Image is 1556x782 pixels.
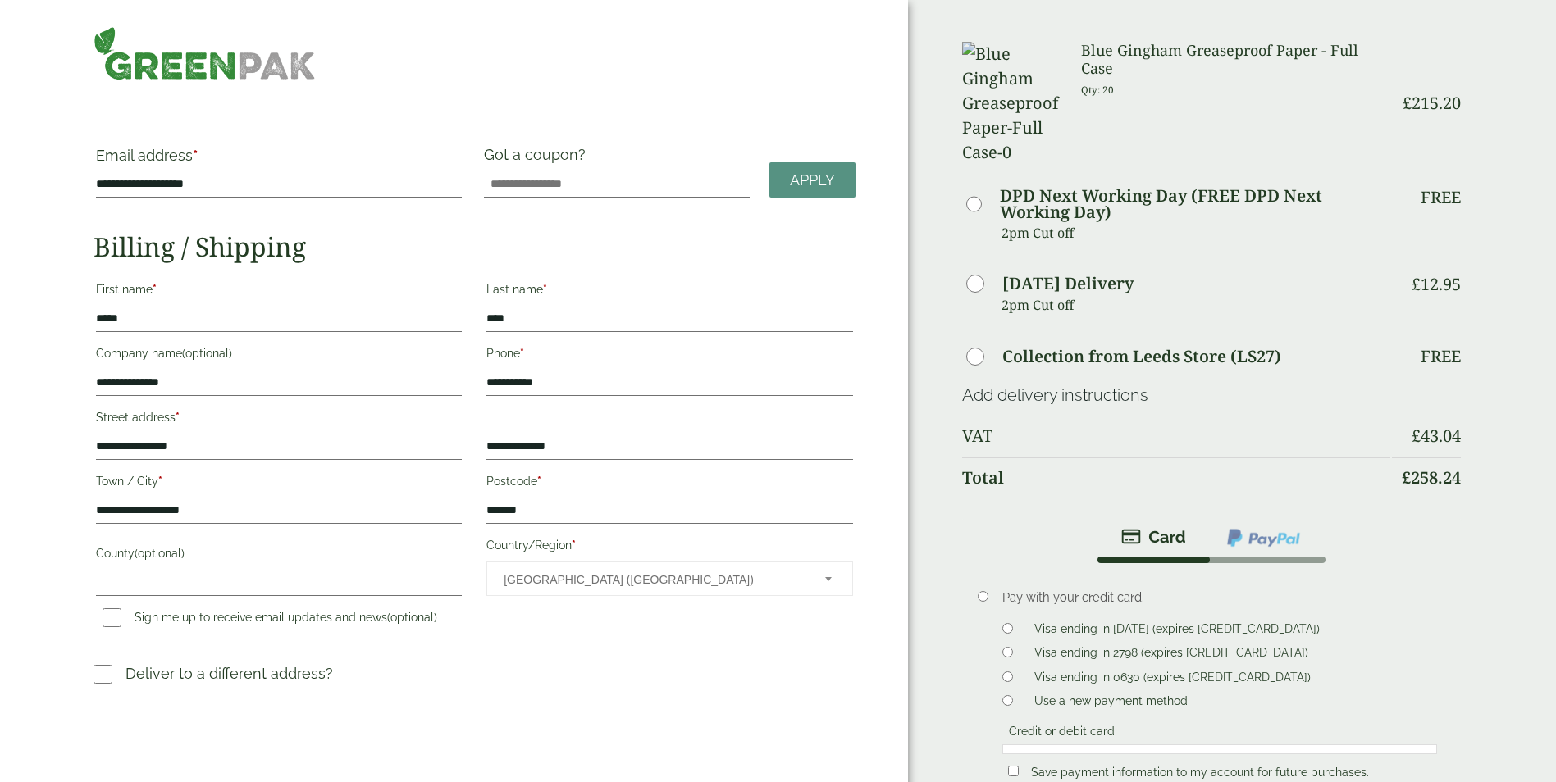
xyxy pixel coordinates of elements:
[486,561,852,596] span: Country/Region
[1412,273,1421,295] span: £
[1412,273,1461,295] bdi: 12.95
[1028,694,1194,712] label: Use a new payment method
[790,171,835,189] span: Apply
[1402,466,1461,489] bdi: 258.24
[1121,527,1186,547] img: stripe.png
[1002,589,1437,607] p: Pay with your credit card.
[537,475,541,488] abbr: required
[962,416,1391,456] th: VAT
[1081,42,1390,77] h3: Blue Gingham Greaseproof Paper - Full Case
[1002,221,1391,245] p: 2pm Cut off
[96,470,462,498] label: Town / City
[135,547,185,560] span: (optional)
[94,231,856,262] h2: Billing / Shipping
[1412,425,1421,447] span: £
[158,475,162,488] abbr: required
[1028,671,1317,689] label: Visa ending in 0630 (expires [CREDIT_CARD_DATA])
[125,662,333,684] p: Deliver to a different address?
[1028,622,1326,640] label: Visa ending in [DATE] (expires [CREDIT_CARD_DATA])
[520,347,524,360] abbr: required
[486,278,852,306] label: Last name
[962,385,1148,405] a: Add delivery instructions
[486,534,852,561] label: Country/Region
[962,42,1062,165] img: Blue Gingham Greaseproof Paper-Full Case-0
[1002,725,1121,743] label: Credit or debit card
[572,539,576,552] abbr: required
[1000,188,1390,221] label: DPD Next Working Day (FREE DPD Next Working Day)
[96,342,462,370] label: Company name
[1002,348,1281,365] label: Collection from Leeds Store (LS27)
[486,470,852,498] label: Postcode
[504,562,802,597] span: United Kingdom (UK)
[176,411,180,424] abbr: required
[1002,275,1134,292] label: [DATE] Delivery
[1225,527,1302,548] img: ppcp-gateway.png
[103,608,121,627] input: Sign me up to receive email updates and news(optional)
[486,342,852,370] label: Phone
[153,283,157,296] abbr: required
[484,146,592,171] label: Got a coupon?
[1412,425,1461,447] bdi: 43.04
[1403,92,1412,114] span: £
[1081,84,1114,96] small: Qty: 20
[96,148,462,171] label: Email address
[1403,92,1461,114] bdi: 215.20
[96,406,462,434] label: Street address
[1028,646,1315,664] label: Visa ending in 2798 (expires [CREDIT_CARD_DATA])
[1402,466,1411,489] span: £
[387,611,437,624] span: (optional)
[1421,188,1461,207] p: Free
[96,542,462,570] label: County
[1002,293,1391,317] p: 2pm Cut off
[962,457,1391,498] th: Total
[193,147,198,164] abbr: required
[96,611,444,629] label: Sign me up to receive email updates and news
[94,26,316,80] img: GreenPak Supplies
[1421,347,1461,366] p: Free
[96,278,462,306] label: First name
[769,162,856,198] a: Apply
[182,347,232,360] span: (optional)
[543,283,547,296] abbr: required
